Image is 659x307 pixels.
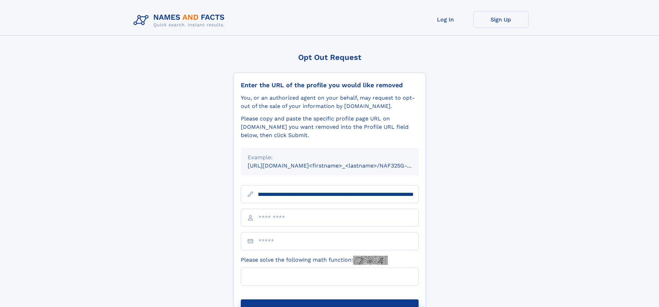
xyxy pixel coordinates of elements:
[241,115,419,139] div: Please copy and paste the specific profile page URL on [DOMAIN_NAME] you want removed into the Pr...
[241,256,388,265] label: Please solve the following math function:
[248,162,432,169] small: [URL][DOMAIN_NAME]<firstname>_<lastname>/NAF325G-xxxxxxxx
[241,94,419,110] div: You, or an authorized agent on your behalf, may request to opt-out of the sale of your informatio...
[234,53,426,62] div: Opt Out Request
[241,81,419,89] div: Enter the URL of the profile you would like removed
[131,11,230,30] img: Logo Names and Facts
[248,153,412,162] div: Example:
[473,11,529,28] a: Sign Up
[418,11,473,28] a: Log In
